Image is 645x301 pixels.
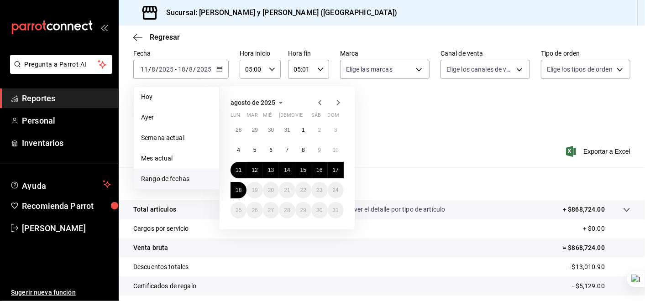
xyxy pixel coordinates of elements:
[22,114,111,127] span: Personal
[295,122,311,138] button: 1 de agosto de 2025
[231,182,246,198] button: 18 de agosto de 2025
[148,66,151,73] span: /
[318,147,321,153] abbr: 9 de agosto de 2025
[22,92,111,104] span: Reportes
[231,162,246,178] button: 11 de agosto de 2025
[263,112,272,122] abbr: miércoles
[240,51,281,57] label: Hora inicio
[300,167,306,173] abbr: 15 de agosto de 2025
[295,112,303,122] abbr: viernes
[236,127,241,133] abbr: 28 de julio de 2025
[158,66,174,73] input: ----
[284,207,290,213] abbr: 28 de agosto de 2025
[311,122,327,138] button: 2 de agosto de 2025
[11,288,111,297] span: Sugerir nueva función
[6,66,112,76] a: Pregunta a Parrot AI
[236,207,241,213] abbr: 25 de agosto de 2025
[141,133,212,143] span: Semana actual
[133,243,168,253] p: Venta bruta
[246,202,262,218] button: 26 de agosto de 2025
[22,179,99,190] span: Ayuda
[279,202,295,218] button: 28 de agosto de 2025
[10,55,112,74] button: Pregunta a Parrot AI
[328,122,344,138] button: 3 de agosto de 2025
[252,187,257,193] abbr: 19 de agosto de 2025
[263,142,279,158] button: 6 de agosto de 2025
[133,224,189,234] p: Cargos por servicio
[196,66,212,73] input: ----
[446,65,513,74] span: Elige los canales de venta
[133,33,180,42] button: Regresar
[150,33,180,42] span: Regresar
[295,142,311,158] button: 8 de agosto de 2025
[568,146,630,157] span: Exportar a Excel
[263,162,279,178] button: 13 de agosto de 2025
[563,243,630,253] p: = $868,724.00
[231,99,275,106] span: agosto de 2025
[333,187,339,193] abbr: 24 de agosto de 2025
[133,262,189,272] p: Descuentos totales
[284,187,290,193] abbr: 21 de agosto de 2025
[318,127,321,133] abbr: 2 de agosto de 2025
[268,127,274,133] abbr: 30 de julio de 2025
[279,122,295,138] button: 31 de julio de 2025
[333,167,339,173] abbr: 17 de agosto de 2025
[300,207,306,213] abbr: 29 de agosto de 2025
[311,162,327,178] button: 16 de agosto de 2025
[141,113,212,122] span: Ayer
[141,92,212,102] span: Hoy
[231,202,246,218] button: 25 de agosto de 2025
[311,112,321,122] abbr: sábado
[279,142,295,158] button: 7 de agosto de 2025
[568,262,630,272] p: - $13,010.90
[295,182,311,198] button: 22 de agosto de 2025
[252,167,257,173] abbr: 12 de agosto de 2025
[333,147,339,153] abbr: 10 de agosto de 2025
[140,66,148,73] input: --
[328,182,344,198] button: 24 de agosto de 2025
[231,97,286,108] button: agosto de 2025
[236,187,241,193] abbr: 18 de agosto de 2025
[302,147,305,153] abbr: 8 de agosto de 2025
[284,127,290,133] abbr: 31 de julio de 2025
[246,162,262,178] button: 12 de agosto de 2025
[25,60,98,69] span: Pregunta a Parrot AI
[328,202,344,218] button: 31 de agosto de 2025
[279,162,295,178] button: 14 de agosto de 2025
[159,7,398,18] h3: Sucursal: [PERSON_NAME] y [PERSON_NAME] ([GEOGRAPHIC_DATA])
[340,51,430,57] label: Marca
[246,122,262,138] button: 29 de julio de 2025
[286,147,289,153] abbr: 7 de agosto de 2025
[311,142,327,158] button: 9 de agosto de 2025
[316,167,322,173] abbr: 16 de agosto de 2025
[231,122,246,138] button: 28 de julio de 2025
[572,281,630,291] p: - $5,129.00
[133,205,176,214] p: Total artículos
[141,154,212,163] span: Mes actual
[547,65,613,74] span: Elige los tipos de orden
[269,147,273,153] abbr: 6 de agosto de 2025
[541,51,630,57] label: Tipo de orden
[263,182,279,198] button: 20 de agosto de 2025
[246,182,262,198] button: 19 de agosto de 2025
[440,51,530,57] label: Canal de venta
[22,200,111,212] span: Recomienda Parrot
[583,224,630,234] p: + $0.00
[295,162,311,178] button: 15 de agosto de 2025
[279,112,333,122] abbr: jueves
[186,66,189,73] span: /
[334,127,337,133] abbr: 3 de agosto de 2025
[194,66,196,73] span: /
[253,147,257,153] abbr: 5 de agosto de 2025
[22,222,111,234] span: [PERSON_NAME]
[156,66,158,73] span: /
[328,112,339,122] abbr: domingo
[252,207,257,213] abbr: 26 de agosto de 2025
[288,51,329,57] label: Hora fin
[237,147,240,153] abbr: 4 de agosto de 2025
[189,66,194,73] input: --
[133,281,196,291] p: Certificados de regalo
[151,66,156,73] input: --
[346,65,393,74] span: Elige las marcas
[231,142,246,158] button: 4 de agosto de 2025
